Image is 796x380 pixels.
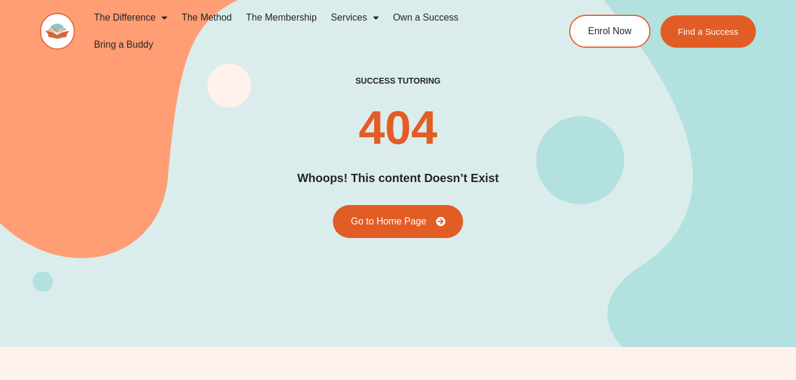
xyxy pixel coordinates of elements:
h2: Whoops! This content Doesn’t Exist [297,169,498,187]
span: Find a Success [678,27,739,36]
a: Own a Success [386,4,465,31]
h2: 404 [359,104,437,151]
h2: success tutoring [355,75,440,86]
a: Bring a Buddy [87,31,160,58]
a: Find a Success [660,15,757,48]
a: The Method [174,4,239,31]
a: Services [324,4,386,31]
nav: Menu [87,4,528,58]
span: Go to Home Page [351,217,426,226]
a: Enrol Now [569,15,650,48]
a: The Difference [87,4,174,31]
a: The Membership [239,4,324,31]
span: Enrol Now [588,27,632,36]
a: Go to Home Page [333,205,463,238]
